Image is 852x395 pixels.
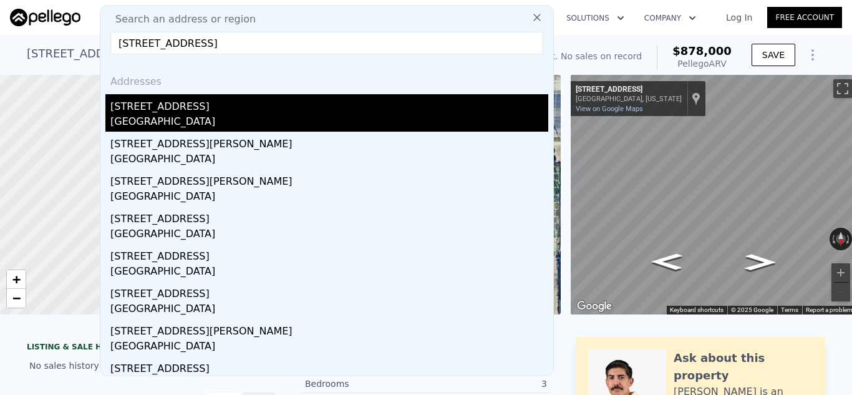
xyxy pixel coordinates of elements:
div: [STREET_ADDRESS][PERSON_NAME] [110,169,548,189]
a: Zoom out [7,289,26,308]
div: [STREET_ADDRESS][PERSON_NAME] [110,319,548,339]
span: Search an address or region [105,12,256,27]
div: [STREET_ADDRESS] [110,281,548,301]
a: Free Account [767,7,842,28]
div: [GEOGRAPHIC_DATA] [110,189,548,207]
div: [STREET_ADDRESS] [576,85,682,95]
div: Off Market. No sales on record [510,50,642,62]
img: Google [574,298,615,315]
span: − [12,290,21,306]
button: Rotate counterclockwise [830,228,836,250]
a: Zoom in [7,270,26,289]
div: [GEOGRAPHIC_DATA], [US_STATE] [576,95,682,103]
div: [GEOGRAPHIC_DATA] [110,301,548,319]
button: Toggle fullscreen view [833,79,852,98]
div: LISTING & SALE HISTORY [27,342,276,354]
div: [GEOGRAPHIC_DATA] [110,339,548,356]
div: Pellego ARV [672,57,732,70]
input: Enter an address, city, region, neighborhood or zip code [110,32,543,54]
span: $878,000 [672,44,732,57]
div: [GEOGRAPHIC_DATA] [110,114,548,132]
div: [STREET_ADDRESS] [110,94,548,114]
div: Addresses [105,64,548,94]
img: Pellego [10,9,80,26]
button: Zoom in [831,263,850,282]
button: Rotate clockwise [845,228,852,250]
a: Show location on map [692,92,700,105]
button: Zoom out [831,283,850,301]
div: [GEOGRAPHIC_DATA] [110,264,548,281]
div: No sales history record for this property. [27,354,276,377]
div: [STREET_ADDRESS] [110,244,548,264]
div: [GEOGRAPHIC_DATA] [110,152,548,169]
a: Log In [711,11,767,24]
button: SAVE [752,44,795,66]
div: [STREET_ADDRESS] [110,356,548,376]
button: Keyboard shortcuts [670,306,724,315]
div: Ask about this property [674,349,813,384]
a: Open this area in Google Maps (opens a new window) [574,298,615,315]
a: View on Google Maps [576,105,643,113]
button: Reset the view [836,228,846,250]
div: [STREET_ADDRESS] [110,207,548,227]
div: [STREET_ADDRESS] , [GEOGRAPHIC_DATA] , CA 91335 [27,45,326,62]
span: © 2025 Google [731,306,773,313]
button: Show Options [800,42,825,67]
button: Company [634,7,706,29]
button: Solutions [556,7,634,29]
path: Go East, Saticoy St [638,250,695,274]
div: 3 [426,378,547,390]
div: [GEOGRAPHIC_DATA] [110,227,548,244]
div: Bedrooms [305,378,426,390]
span: + [12,271,21,287]
path: Go West, Saticoy St [732,250,789,275]
a: Terms (opens in new tab) [781,306,798,313]
div: [STREET_ADDRESS][PERSON_NAME] [110,132,548,152]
